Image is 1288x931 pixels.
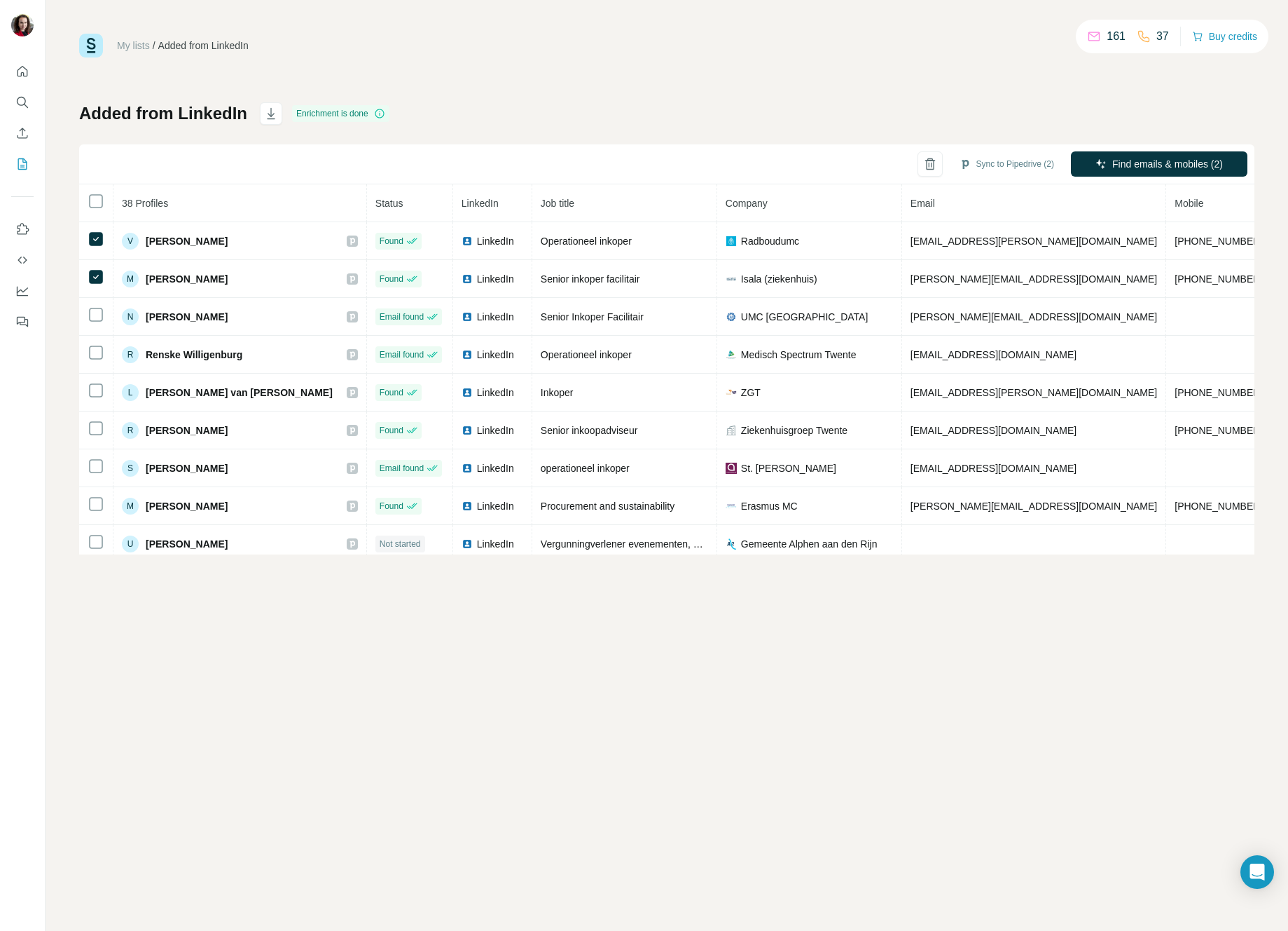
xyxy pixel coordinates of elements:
[380,500,403,512] span: Found
[741,310,868,324] span: UMC [GEOGRAPHIC_DATA]
[477,348,514,362] span: LinkedIn
[741,234,799,248] span: Radboudumc
[726,387,737,398] img: company-logo
[292,105,389,122] div: Enrichment is done
[462,538,473,550] img: LinkedIn logo
[1240,855,1274,889] div: Open Intercom Messenger
[541,236,632,247] span: Operationeel inkoper
[741,499,798,513] span: Erasmus MC
[11,217,34,242] button: Use Surfe on LinkedIn
[1175,501,1263,512] span: [PHONE_NUMBER]
[380,273,403,285] span: Found
[541,387,574,398] span: Inkoper
[380,348,424,361] span: Email found
[910,236,1157,247] span: [EMAIL_ADDRESS][PERSON_NAME][DOMAIN_NAME]
[726,273,737,285] img: company-logo
[741,461,836,475] span: St. [PERSON_NAME]
[541,425,638,436] span: Senior inkoopadviseur
[541,273,640,285] span: Senior inkoper facilitair
[11,309,34,334] button: Feedback
[122,271,139,287] div: M
[477,499,514,513] span: LinkedIn
[910,349,1076,360] span: [EMAIL_ADDRESS][DOMAIN_NAME]
[146,499,228,513] span: [PERSON_NAME]
[726,311,737,322] img: company-logo
[122,198,168,209] span: 38 Profiles
[462,349,473,360] img: LinkedIn logo
[950,154,1064,175] button: Sync to Pipedrive (2)
[1175,273,1263,285] span: [PHONE_NUMBER]
[1156,28,1169,45] p: 37
[741,348,857,362] span: Medisch Spectrum Twente
[726,198,768,209] span: Company
[146,348,242,362] span: Renske Willigenburg
[910,425,1076,436] span: [EMAIL_ADDRESS][DOMAIN_NAME]
[375,198,403,209] span: Status
[146,537,228,551] span: [PERSON_NAME]
[79,102,247,125] h1: Added from LinkedIn
[11,278,34,304] button: Dashboard
[462,463,473,474] img: LinkedIn logo
[122,460,139,477] div: S
[380,386,403,399] span: Found
[477,234,514,248] span: LinkedIn
[11,151,34,177] button: My lists
[122,308,139,325] div: N
[910,311,1157,322] span: [PERSON_NAME][EMAIL_ADDRESS][DOMAIN_NAME]
[11,14,34,36] img: Avatar
[1071,151,1247,177] button: Find emails & mobiles (2)
[477,537,514,551] span: LinkedIn
[462,311,473,322] img: LinkedIn logo
[122,233,139,250] div: V
[726,236,737,247] img: company-logo
[541,311,644,322] span: Senior Inkoper Facilitair
[146,423,228,437] span: [PERSON_NAME]
[146,310,228,324] span: [PERSON_NAME]
[541,463,630,474] span: operationeel inkoper
[380,311,424,323] span: Email found
[726,501,737,512] img: company-logo
[541,198,574,209] span: Job title
[910,273,1157,285] span: [PERSON_NAME][EMAIL_ADDRESS][DOMAIN_NAME]
[541,501,674,512] span: Procurement and sustainability
[11,247,34,273] button: Use Surfe API
[122,422,139,439] div: R
[477,386,514,400] span: LinkedIn
[741,423,847,437] span: Ziekenhuisgroep Twente
[117,40,150,51] a: My lists
[910,501,1157,512] span: [PERSON_NAME][EMAIL_ADDRESS][DOMAIN_NAME]
[541,349,632,360] span: Operationeel inkoper
[726,463,737,474] img: company-logo
[1107,28,1126,45] p: 161
[541,538,760,550] span: Vergunningverlener evenementen, drank & horeca
[741,272,817,286] span: Isala (ziekenhuis)
[1175,425,1263,436] span: [PHONE_NUMBER]
[146,461,228,475] span: [PERSON_NAME]
[122,384,139,401] div: L
[79,34,103,57] img: Surfe Logo
[1192,27,1257,46] button: Buy credits
[462,387,473,398] img: LinkedIn logo
[477,461,514,475] span: LinkedIn
[146,234,228,248] span: [PERSON_NAME]
[11,90,34,115] button: Search
[910,198,935,209] span: Email
[462,425,473,436] img: LinkedIn logo
[477,310,514,324] span: LinkedIn
[910,463,1076,474] span: [EMAIL_ADDRESS][DOMAIN_NAME]
[741,537,878,551] span: Gemeente Alphen aan den Rijn
[477,423,514,437] span: LinkedIn
[122,498,139,515] div: M
[153,39,155,53] li: /
[380,538,421,550] span: Not started
[741,386,761,400] span: ZGT
[1175,236,1263,247] span: [PHONE_NUMBER]
[380,235,403,247] span: Found
[1175,387,1263,398] span: [PHONE_NUMBER]
[726,538,737,550] img: company-logo
[146,272,228,286] span: [PERSON_NAME]
[1112,157,1223,171] span: Find emails & mobiles (2)
[1175,198,1203,209] span: Mobile
[462,236,473,247] img: LinkedIn logo
[462,198,499,209] span: LinkedIn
